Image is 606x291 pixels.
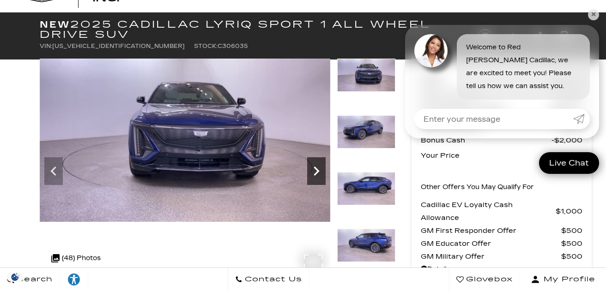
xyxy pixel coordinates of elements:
img: New 2025 Opulent Blue Metallic Cadillac Sport 1 image 3 [40,59,330,222]
a: Details [421,263,582,276]
div: Next [307,157,326,185]
span: Glovebox [464,273,513,286]
img: New 2025 Opulent Blue Metallic Cadillac Sport 1 image 3 [337,59,395,92]
a: GM Military Offer $500 [421,250,582,263]
a: Your Price $61,446 [421,149,582,162]
span: $500 [561,237,582,250]
a: Explore your accessibility options [60,268,88,291]
span: Your Price [421,149,552,162]
span: GM First Responder Offer [421,224,561,237]
span: $2,000 [551,134,582,147]
button: Open user profile menu [520,268,606,291]
span: My Profile [540,273,595,286]
a: Submit [573,109,590,129]
span: $61,446 [552,149,582,162]
a: Glovebox [449,268,520,291]
span: $500 [561,250,582,263]
section: Click to Open Cookie Consent Modal [5,272,26,282]
a: Bonus Cash $2,000 [421,134,582,147]
span: Stock: [194,43,218,49]
a: GM Educator Offer $500 [421,237,582,250]
span: VIN: [40,43,52,49]
span: Cadillac EV Loyalty Cash Allowance [421,198,556,224]
span: $500 [561,224,582,237]
h1: 2025 Cadillac LYRIQ Sport 1 All Wheel Drive SUV [40,19,462,40]
input: Enter your message [414,109,573,129]
a: GM First Responder Offer $500 [421,224,582,237]
span: Live Chat [545,158,594,168]
span: Search [14,273,53,286]
div: (48) Photos [47,247,105,269]
a: Live Chat [539,152,599,174]
strong: New [40,19,70,30]
span: Bonus Cash [421,134,551,147]
a: Contact Us [228,268,309,291]
img: New 2025 Opulent Blue Metallic Cadillac Sport 1 image 4 [337,115,395,148]
a: Cadillac EV Loyalty Cash Allowance $1,000 [421,198,582,224]
span: $1,000 [556,205,582,218]
img: Opt-Out Icon [5,272,26,282]
span: C306035 [218,43,248,49]
div: Explore your accessibility options [60,273,88,286]
p: Other Offers You May Qualify For [421,181,534,194]
img: New 2025 Opulent Blue Metallic Cadillac Sport 1 image 5 [337,172,395,205]
span: Contact Us [242,273,302,286]
div: Previous [44,157,63,185]
img: New 2025 Opulent Blue Metallic Cadillac Sport 1 image 6 [337,229,395,262]
span: GM Educator Offer [421,237,561,250]
img: Agent profile photo [414,34,448,67]
span: GM Military Offer [421,250,561,263]
span: [US_VEHICLE_IDENTIFICATION_NUMBER] [52,43,185,49]
div: Welcome to Red [PERSON_NAME] Cadillac, we are excited to meet you! Please tell us how we can assi... [457,34,590,100]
